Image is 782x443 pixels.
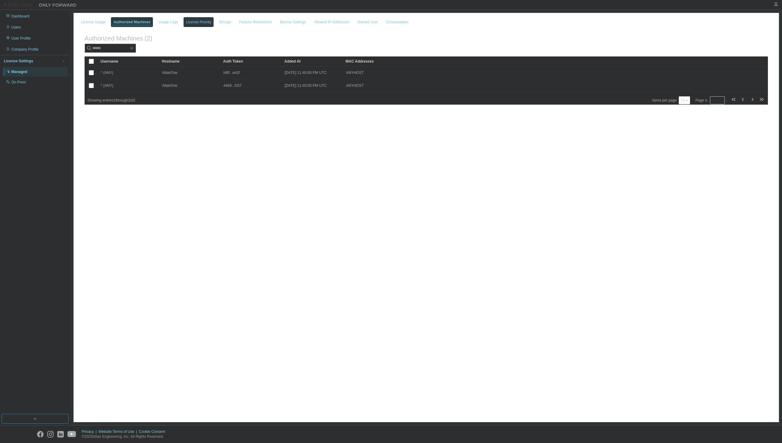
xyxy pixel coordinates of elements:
[386,20,408,25] div: Consumables
[113,20,150,25] div: Authorized Machines
[346,83,364,88] span: ANYHOST
[162,83,177,88] span: AltairOne
[314,20,350,25] div: Allowed IP Addresses
[346,70,364,75] span: ANYHOST
[82,429,98,434] div: Privacy
[11,36,31,41] div: User Profile
[98,429,139,434] div: Website Terms of Use
[87,98,135,102] span: Showing entries 1 through 2 of 2
[696,96,725,104] span: Page n.
[11,47,39,52] div: Company Profile
[11,69,27,74] div: Managed
[2,431,33,437] img: altair_logo.svg
[67,431,76,437] img: youtube.svg
[11,25,21,30] div: Users
[239,20,272,25] div: Feature Restrictions
[11,80,26,85] div: On Prem
[11,14,29,19] div: Dashboard
[82,434,169,439] p: © 2025 Altair Engineering, Inc. All Rights Reserved.
[223,56,279,66] div: Auth Token
[223,83,241,88] span: 4469...fc57
[280,20,306,25] div: Borrow Settings
[57,431,64,437] img: linkedin.svg
[186,20,211,25] div: License Priority
[158,20,178,25] div: Usage Logs
[346,56,704,66] div: MAC Addresses
[219,20,231,25] div: Groups
[101,70,113,75] span: * (ANY)
[85,35,152,42] span: Authorized Machines (2)
[101,56,157,66] div: Username
[4,59,33,64] div: License Settings
[162,56,218,66] div: Hostname
[285,70,327,75] span: [DATE] 11:40:00 PM UTC
[101,83,113,88] span: * (ANY)
[223,70,240,75] span: b6ff...e42f
[81,20,105,25] div: License Usage
[139,429,169,434] div: Cookie Consent
[285,83,327,88] span: [DATE] 11:40:00 PM UTC
[37,431,44,437] img: facebook.svg
[357,20,378,25] div: Named User
[680,98,689,103] button: 10
[652,96,690,104] span: Items per page
[284,56,341,66] div: Added At
[47,431,54,437] img: instagram.svg
[162,70,177,75] span: AltairOne
[3,2,80,8] img: Altair One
